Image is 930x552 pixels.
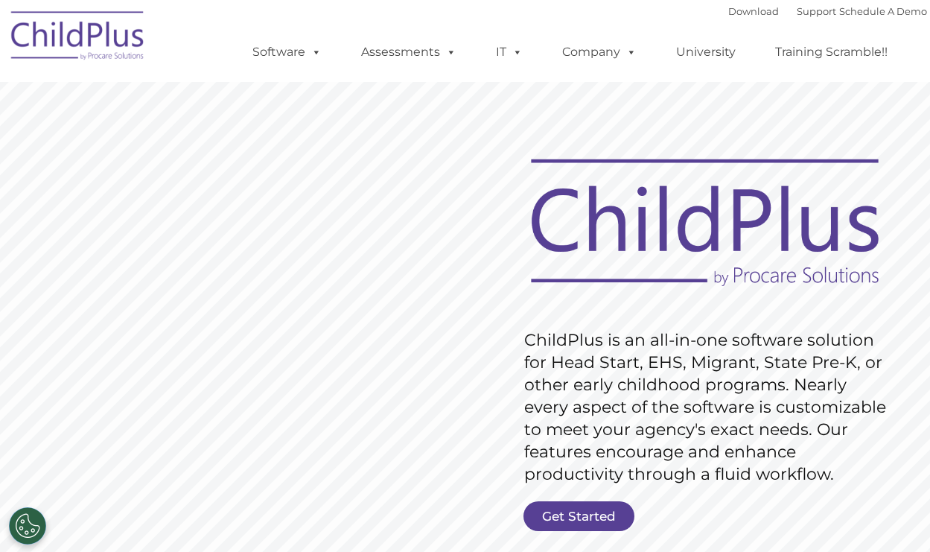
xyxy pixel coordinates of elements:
[481,37,538,67] a: IT
[728,5,927,17] font: |
[523,501,634,531] a: Get Started
[728,5,779,17] a: Download
[9,507,46,545] button: Cookies Settings
[4,1,153,75] img: ChildPlus by Procare Solutions
[839,5,927,17] a: Schedule A Demo
[238,37,337,67] a: Software
[346,37,471,67] a: Assessments
[797,5,836,17] a: Support
[547,37,652,67] a: Company
[760,37,902,67] a: Training Scramble!!
[524,329,894,486] rs-layer: ChildPlus is an all-in-one software solution for Head Start, EHS, Migrant, State Pre-K, or other ...
[661,37,751,67] a: University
